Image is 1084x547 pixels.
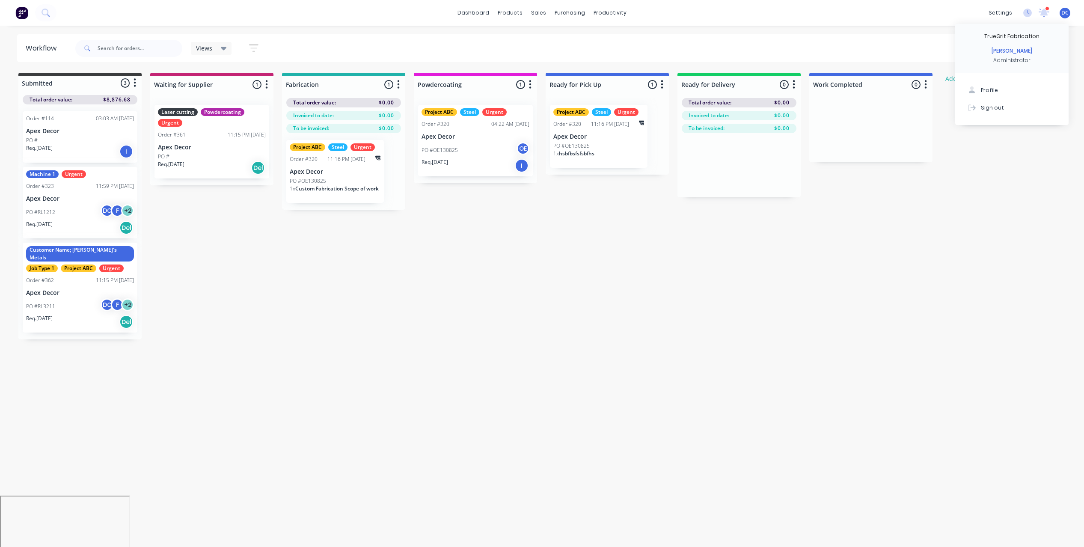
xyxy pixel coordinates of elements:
span: Total order value: [293,99,336,107]
p: Apex Decor [290,168,380,175]
p: Apex Decor [422,133,529,140]
div: 11:15 PM [DATE] [228,131,266,139]
div: I [515,159,529,172]
span: To be invoiced: [689,125,725,132]
div: 11:16 PM [DATE] [327,155,365,163]
div: DC [101,204,113,217]
div: 11:15 PM [DATE] [96,276,134,284]
button: Sign out [955,99,1069,116]
p: PO #OE130825 [553,142,590,150]
div: Order #320 [290,155,318,163]
div: Steel [592,108,611,116]
div: Del [119,221,133,235]
a: dashboard [453,6,493,19]
div: Order #114 [26,115,54,122]
p: Req. [DATE] [26,220,53,228]
p: Apex Decor [26,289,134,297]
div: DC [101,298,113,311]
p: PO # [158,153,169,161]
div: I [119,145,133,158]
div: settings [984,6,1016,19]
div: purchasing [550,6,589,19]
div: productivity [589,6,631,19]
div: Project ABC [422,108,457,116]
p: Apex Decor [158,144,266,151]
div: Profile [981,86,998,94]
div: Machine 1 [26,170,59,178]
div: 11:59 PM [DATE] [96,182,134,190]
p: Req. [DATE] [26,315,53,322]
p: PO # [26,137,38,144]
p: Apex Decor [26,128,134,135]
div: Urgent [614,108,639,116]
div: F [111,298,124,311]
span: Invoiced to date: [293,112,334,119]
p: PO #OE130825 [422,146,458,154]
div: Machine 1UrgentOrder #32311:59 PM [DATE]Apex DecorPO #RL1212DCF+2Req.[DATE]Del [23,167,137,238]
div: Project ABC [290,143,325,151]
div: Order #362 [26,276,54,284]
p: Req. [DATE] [158,161,184,168]
div: Project ABC [61,265,96,272]
div: Steel [328,143,347,151]
p: PO #RL1212 [26,208,55,216]
div: products [493,6,527,19]
div: Customer Name; [PERSON_NAME]'s MetalsJob Type 1Project ABCUrgentOrder #36211:15 PM [DATE]Apex Dec... [23,243,137,333]
span: hsbfbsfsfsbfhs [559,150,594,157]
div: Order #323 [26,182,54,190]
div: Del [251,161,265,175]
div: Urgent [158,119,182,127]
div: 04:22 AM [DATE] [491,120,529,128]
div: Job Type 1 [26,265,58,272]
div: 03:03 AM [DATE] [96,115,134,122]
input: Search for orders... [98,40,182,57]
span: $0.00 [379,112,394,119]
span: $0.00 [774,112,790,119]
div: TrueGrit Fabrication [984,33,1039,40]
span: Total order value: [30,96,72,104]
div: + 2 [121,204,134,217]
div: Workflow [26,43,61,54]
div: Del [119,315,133,329]
div: Order #361 [158,131,186,139]
span: $0.00 [774,99,790,107]
p: PO #RL3211 [26,303,55,310]
div: OE [517,142,529,155]
div: Powdercoating [201,108,244,116]
div: Order #320 [553,120,581,128]
div: Sign out [981,104,1004,111]
div: Urgent [350,143,375,151]
span: Views [196,44,212,53]
div: sales [527,6,550,19]
span: 1 x [553,150,559,157]
div: [PERSON_NAME] [992,47,1032,55]
p: Req. [DATE] [422,158,448,166]
div: Steel [460,108,479,116]
div: Urgent [482,108,507,116]
p: Apex Decor [26,195,134,202]
button: Add status column [941,73,1004,84]
span: Invoiced to date: [689,112,729,119]
div: Project ABCSteelUrgentOrder #32011:16 PM [DATE]Apex DecorPO #OE1308251xhsbfbsfsfsbfhs [550,105,647,168]
div: Order #11403:03 AM [DATE]Apex DecorPO #Req.[DATE]I [23,111,137,163]
img: Factory [15,6,28,19]
span: 1 x [290,185,295,192]
p: PO #OE130825 [290,177,326,185]
span: Custom Fabrication Scope of work [295,185,379,192]
span: Total order value: [689,99,731,107]
div: Urgent [99,265,124,272]
span: To be invoiced: [293,125,329,132]
div: Laser cuttingPowdercoatingUrgentOrder #36111:15 PM [DATE]Apex DecorPO #Req.[DATE]Del [154,105,269,178]
div: Urgent [62,170,86,178]
span: $0.00 [379,125,394,132]
div: Customer Name; [PERSON_NAME]'s Metals [26,246,134,262]
div: Administrator [993,56,1031,64]
div: Project ABCSteelUrgentOrder #32011:16 PM [DATE]Apex DecorPO #OE1308251xCustom Fabrication Scope o... [286,140,384,203]
span: $0.00 [774,125,790,132]
div: Project ABC [553,108,589,116]
div: Order #320 [422,120,449,128]
p: Apex Decor [553,133,644,140]
div: Laser cutting [158,108,198,116]
div: + 2 [121,298,134,311]
div: F [111,204,124,217]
